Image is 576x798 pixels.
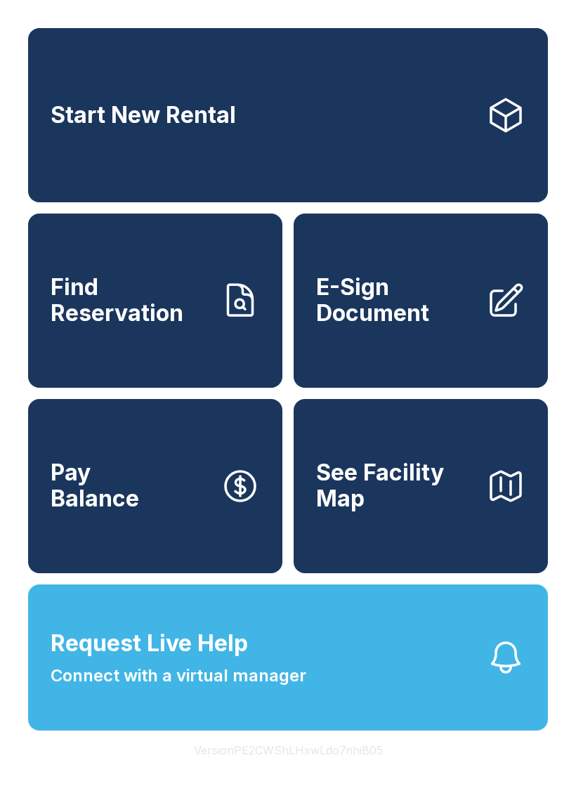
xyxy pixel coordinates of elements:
a: PayBalance [28,399,282,573]
span: Find Reservation [51,275,209,326]
button: Request Live HelpConnect with a virtual manager [28,584,548,731]
span: Request Live Help [51,627,248,660]
span: Pay Balance [51,460,139,511]
span: E-Sign Document [316,275,475,326]
a: Find Reservation [28,214,282,388]
a: E-Sign Document [294,214,548,388]
button: VersionPE2CWShLHxwLdo7nhiB05 [183,731,394,770]
span: Start New Rental [51,103,236,129]
span: Connect with a virtual manager [51,663,306,688]
button: See Facility Map [294,399,548,573]
a: Start New Rental [28,28,548,202]
span: See Facility Map [316,460,475,511]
